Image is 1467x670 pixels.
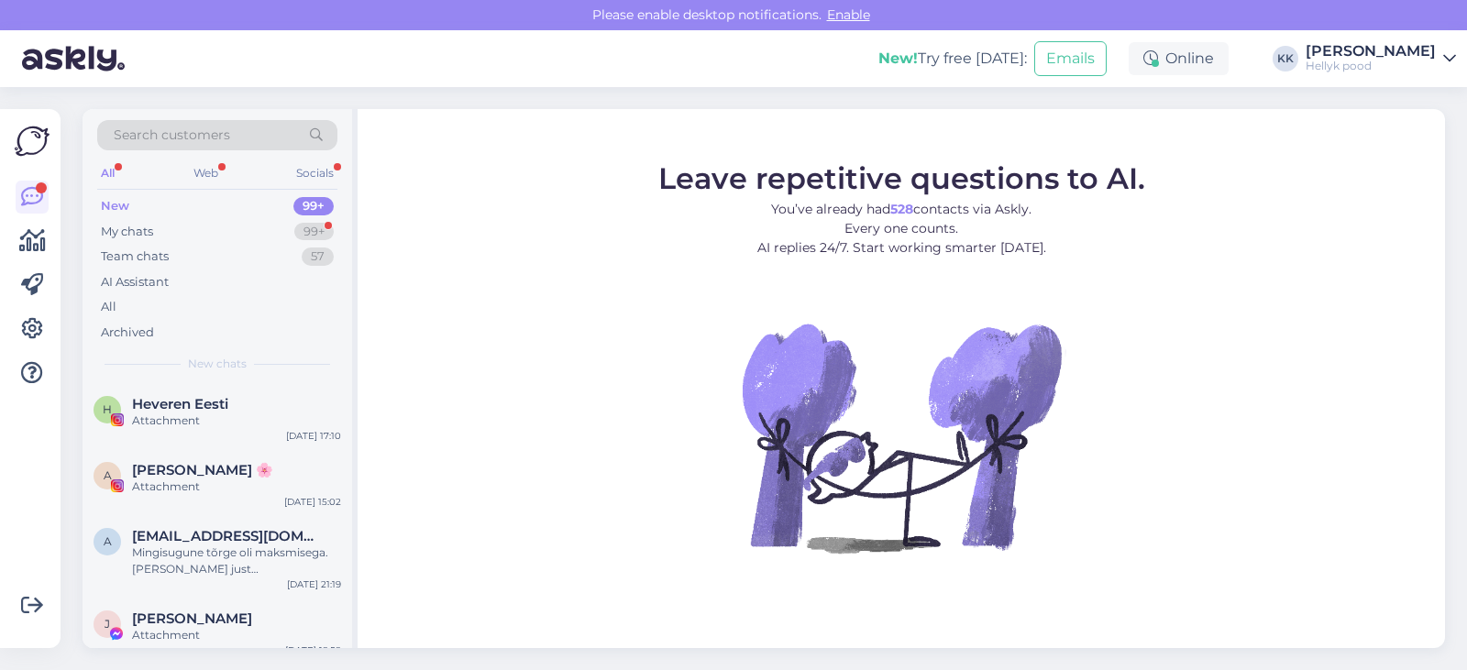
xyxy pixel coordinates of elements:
span: H [103,402,112,416]
div: [DATE] 21:19 [287,577,341,591]
div: Try free [DATE]: [878,48,1027,70]
b: New! [878,49,918,67]
span: J [105,617,110,631]
div: Attachment [132,412,341,429]
div: Attachment [132,478,341,495]
a: [PERSON_NAME]Hellyk pood [1306,44,1456,73]
div: New [101,197,129,215]
div: Attachment [132,627,341,643]
span: A [104,468,112,482]
div: My chats [101,223,153,241]
div: Archived [101,324,154,342]
span: Enable [822,6,876,23]
p: You’ve already had contacts via Askly. Every one counts. AI replies 24/7. Start working smarter [... [658,200,1145,258]
span: Leave repetitive questions to AI. [658,160,1145,196]
div: Socials [292,161,337,185]
span: Andra 🌸 [132,462,273,478]
span: Heveren Eesti [132,396,228,412]
div: 99+ [293,197,334,215]
div: Hellyk pood [1306,59,1436,73]
img: No Chat active [736,272,1066,602]
div: [DATE] 19:59 [285,643,341,657]
div: Team chats [101,247,169,266]
span: New chats [188,356,247,372]
div: KK [1273,46,1298,71]
div: Online [1129,42,1229,75]
div: 99+ [294,223,334,241]
div: Mingisugune tõrge oli maksmisega. [PERSON_NAME] just [PERSON_NAME] teavitus, et makse läks kenast... [132,544,341,577]
span: Search customers [114,126,230,145]
span: a [104,534,112,548]
div: AI Assistant [101,273,169,291]
div: [DATE] 17:10 [286,429,341,443]
div: 57 [302,247,334,266]
img: Askly Logo [15,124,50,159]
div: Web [190,161,222,185]
span: annamariataidla@gmail.com [132,528,323,544]
div: [DATE] 15:02 [284,495,341,509]
span: Jane Sõna [132,610,252,627]
div: [PERSON_NAME] [1306,44,1436,59]
button: Emails [1034,41,1107,76]
div: All [97,161,118,185]
b: 528 [890,201,913,217]
div: All [101,298,116,316]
